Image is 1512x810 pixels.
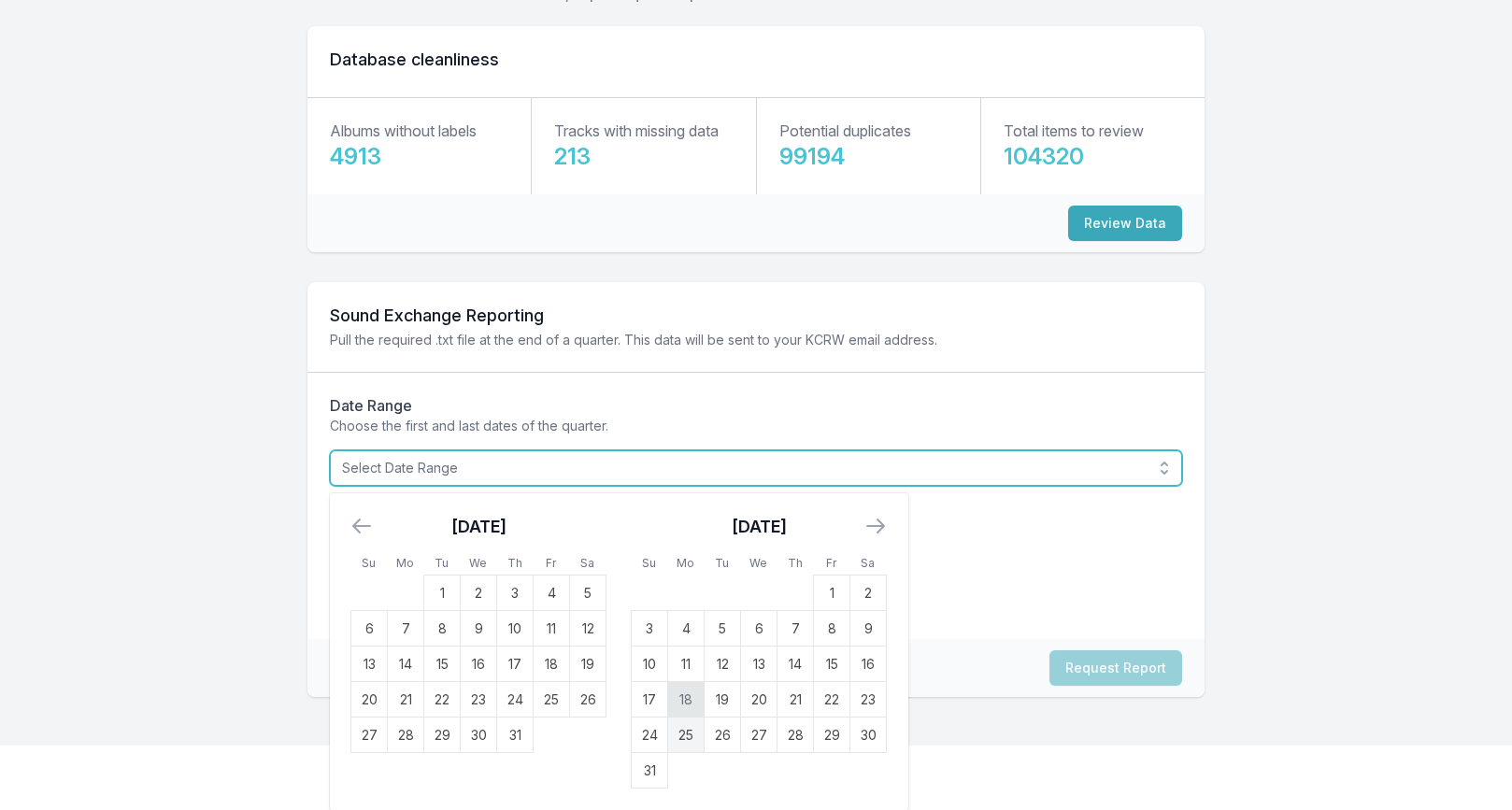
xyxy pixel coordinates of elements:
small: Fr [546,556,556,570]
span: Select Date Range [342,459,1144,477]
td: Choose Sunday, August 3, 2025 as your check-in date. It’s available. [632,611,668,647]
td: Choose Monday, July 7, 2025 as your check-in date. It’s available. [388,611,424,647]
td: Choose Friday, August 1, 2025 as your check-in date. It’s available. [814,576,850,611]
td: Choose Friday, August 22, 2025 as your check-in date. It’s available. [814,682,850,718]
td: Choose Thursday, August 28, 2025 as your check-in date. It’s available. [777,718,814,753]
big: 104320 [1004,143,1084,170]
td: Choose Wednesday, August 6, 2025 as your check-in date. It’s available. [741,611,777,647]
p: Choose the first and last dates of the quarter. [330,417,1182,435]
strong: [DATE] [732,517,787,536]
td: Choose Thursday, August 7, 2025 as your check-in date. It’s available. [777,611,814,647]
small: Sa [861,556,875,570]
td: Choose Monday, July 28, 2025 as your check-in date. It’s available. [388,718,424,753]
td: Choose Saturday, July 5, 2025 as your check-in date. It’s available. [570,576,606,611]
td: Choose Monday, July 21, 2025 as your check-in date. It’s available. [388,682,424,718]
td: Choose Monday, July 14, 2025 as your check-in date. It’s available. [388,647,424,682]
big: 213 [554,143,591,170]
td: Choose Wednesday, August 13, 2025 as your check-in date. It’s available. [741,647,777,682]
small: We [749,556,767,570]
p: Total items to review [1004,120,1144,142]
td: Choose Tuesday, August 5, 2025 as your check-in date. It’s available. [705,611,741,647]
td: Choose Tuesday, August 12, 2025 as your check-in date. It’s available. [705,647,741,682]
h2: Date Range [330,394,1182,417]
p: Albums without labels [330,120,477,142]
td: Choose Monday, August 4, 2025 as your check-in date. It’s available. [668,611,705,647]
td: Choose Monday, August 11, 2025 as your check-in date. It’s available. [668,647,705,682]
h2: Sound Exchange Reporting [330,305,1182,327]
td: Choose Saturday, July 19, 2025 as your check-in date. It’s available. [570,647,606,682]
td: Choose Thursday, July 24, 2025 as your check-in date. It’s available. [497,682,534,718]
strong: [DATE] [451,517,506,536]
small: Th [788,556,803,570]
button: Review Data [1068,206,1182,241]
p: Tracks with missing data [554,120,719,142]
small: Sa [580,556,594,570]
td: Choose Thursday, July 17, 2025 as your check-in date. It’s available. [497,647,534,682]
td: Choose Sunday, August 17, 2025 as your check-in date. It’s available. [632,682,668,718]
small: Mo [396,556,414,570]
p: Pull the required .txt file at the end of a quarter. This data will be sent to your KCRW email ad... [330,331,1182,349]
td: Choose Wednesday, August 20, 2025 as your check-in date. It’s available. [741,682,777,718]
td: Choose Saturday, August 9, 2025 as your check-in date. It’s available. [850,611,887,647]
td: Choose Friday, August 15, 2025 as your check-in date. It’s available. [814,647,850,682]
td: Choose Thursday, August 21, 2025 as your check-in date. It’s available. [777,682,814,718]
td: Choose Saturday, July 12, 2025 as your check-in date. It’s available. [570,611,606,647]
td: Choose Saturday, August 2, 2025 as your check-in date. It’s available. [850,576,887,611]
td: Choose Tuesday, July 29, 2025 as your check-in date. It’s available. [424,718,461,753]
td: Choose Friday, July 4, 2025 as your check-in date. It’s available. [534,576,570,611]
small: We [469,556,487,570]
td: Choose Sunday, July 27, 2025 as your check-in date. It’s available. [351,718,388,753]
button: Request Report [1049,650,1182,686]
td: Choose Tuesday, July 15, 2025 as your check-in date. It’s available. [424,647,461,682]
td: Choose Tuesday, August 19, 2025 as your check-in date. It’s available. [705,682,741,718]
td: Choose Sunday, August 24, 2025 as your check-in date. It’s available. [632,718,668,753]
td: Choose Friday, August 8, 2025 as your check-in date. It’s available. [814,611,850,647]
td: Choose Friday, July 11, 2025 as your check-in date. It’s available. [534,611,570,647]
td: Choose Tuesday, July 8, 2025 as your check-in date. It’s available. [424,611,461,647]
p: Potential duplicates [779,120,911,142]
button: Select Date Range [330,450,1182,486]
td: Choose Sunday, July 6, 2025 as your check-in date. It’s available. [351,611,388,647]
small: Su [362,556,376,570]
small: Tu [435,556,449,570]
td: Choose Monday, August 25, 2025 as your check-in date. It’s available. [668,718,705,753]
td: Choose Wednesday, July 9, 2025 as your check-in date. It’s available. [461,611,497,647]
td: Choose Thursday, July 10, 2025 as your check-in date. It’s available. [497,611,534,647]
td: Choose Wednesday, July 16, 2025 as your check-in date. It’s available. [461,647,497,682]
td: Choose Wednesday, August 27, 2025 as your check-in date. It’s available. [741,718,777,753]
td: Choose Monday, August 18, 2025 as your check-in date. It’s available. [668,682,705,718]
button: Move backward to switch to the previous month. [350,515,373,537]
td: Choose Sunday, August 31, 2025 as your check-in date. It’s available. [632,753,668,789]
td: Choose Sunday, July 13, 2025 as your check-in date. It’s available. [351,647,388,682]
td: Choose Saturday, August 30, 2025 as your check-in date. It’s available. [850,718,887,753]
td: Choose Thursday, August 14, 2025 as your check-in date. It’s available. [777,647,814,682]
td: Choose Sunday, August 10, 2025 as your check-in date. It’s available. [632,647,668,682]
td: Choose Tuesday, August 26, 2025 as your check-in date. It’s available. [705,718,741,753]
big: 99194 [779,143,845,170]
small: Fr [826,556,836,570]
td: Choose Friday, August 29, 2025 as your check-in date. It’s available. [814,718,850,753]
td: Choose Wednesday, July 30, 2025 as your check-in date. It’s available. [461,718,497,753]
h2: Database cleanliness [330,49,1182,71]
div: Calendar [330,493,907,810]
small: Tu [715,556,729,570]
td: Choose Thursday, July 31, 2025 as your check-in date. It’s available. [497,718,534,753]
td: Choose Saturday, July 26, 2025 as your check-in date. It’s available. [570,682,606,718]
td: Choose Friday, July 18, 2025 as your check-in date. It’s available. [534,647,570,682]
button: Move forward to switch to the next month. [864,515,887,537]
big: 4913 [330,143,381,170]
td: Choose Saturday, August 23, 2025 as your check-in date. It’s available. [850,682,887,718]
td: Choose Thursday, July 3, 2025 as your check-in date. It’s available. [497,576,534,611]
td: Choose Wednesday, July 23, 2025 as your check-in date. It’s available. [461,682,497,718]
td: Choose Tuesday, July 22, 2025 as your check-in date. It’s available. [424,682,461,718]
small: Th [507,556,522,570]
td: Choose Sunday, July 20, 2025 as your check-in date. It’s available. [351,682,388,718]
small: Su [642,556,656,570]
td: Choose Friday, July 25, 2025 as your check-in date. It’s available. [534,682,570,718]
td: Choose Tuesday, July 1, 2025 as your check-in date. It’s available. [424,576,461,611]
td: Choose Wednesday, July 2, 2025 as your check-in date. It’s available. [461,576,497,611]
td: Choose Saturday, August 16, 2025 as your check-in date. It’s available. [850,647,887,682]
small: Mo [677,556,694,570]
